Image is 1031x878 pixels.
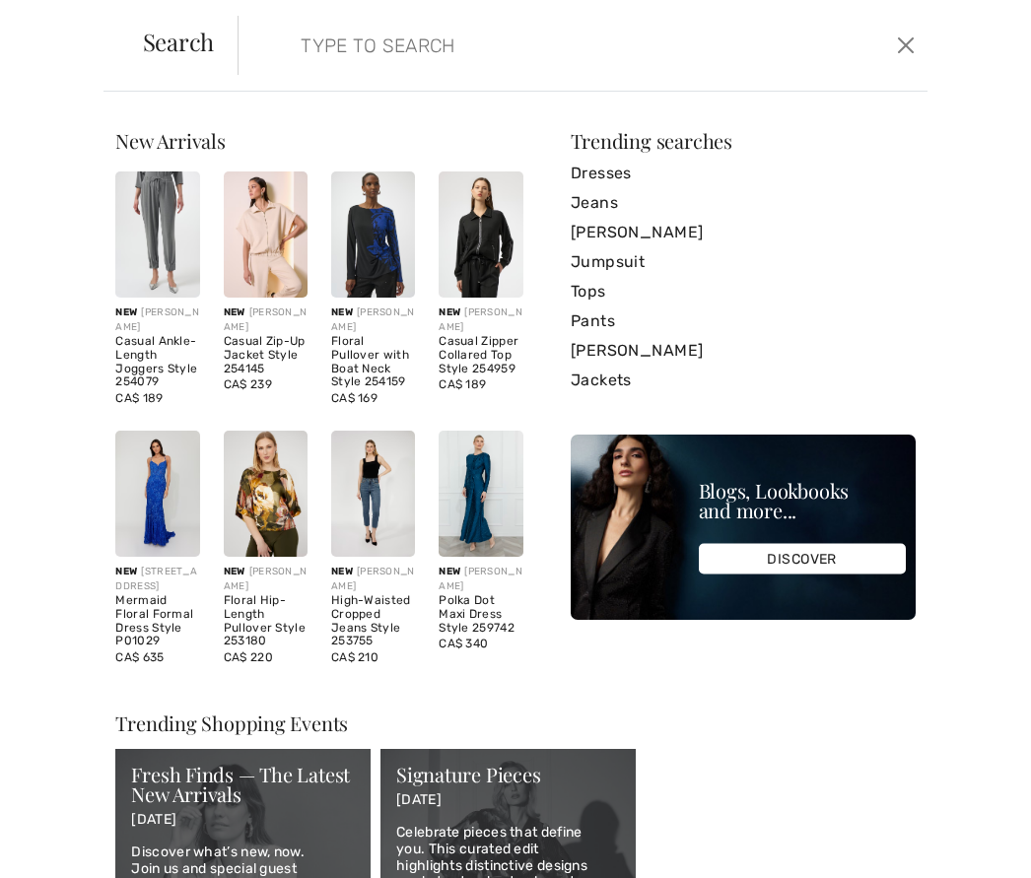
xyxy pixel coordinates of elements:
[115,713,635,733] div: Trending Shopping Events
[286,16,740,75] input: TYPE TO SEARCH
[331,305,415,335] div: [PERSON_NAME]
[115,305,199,335] div: [PERSON_NAME]
[571,435,916,620] img: Blogs, Lookbooks and more...
[571,247,916,277] a: Jumpsuit
[571,277,916,306] a: Tops
[439,305,522,335] div: [PERSON_NAME]
[331,431,415,557] img: High-Waisted Cropped Jeans Style 253755. Blue
[224,594,308,648] div: Floral Hip-Length Pullover Style 253180
[115,391,163,405] span: CA$ 189
[891,30,920,61] button: Close
[571,131,916,151] div: Trending searches
[439,565,522,594] div: [PERSON_NAME]
[131,765,355,804] div: Fresh Finds — The Latest New Arrivals
[115,565,199,594] div: [STREET_ADDRESS]
[331,391,378,405] span: CA$ 169
[331,306,353,318] span: New
[439,594,522,635] div: Polka Dot Maxi Dress Style 259742
[439,566,460,577] span: New
[439,335,522,375] div: Casual Zipper Collared Top Style 254959
[115,335,199,389] div: Casual Ankle-Length Joggers Style 254079
[571,159,916,188] a: Dresses
[224,431,308,557] img: Floral Hip-Length Pullover Style 253180. Fern
[131,812,355,829] p: [DATE]
[331,566,353,577] span: New
[143,30,215,53] span: Search
[571,306,916,336] a: Pants
[115,566,137,577] span: New
[439,637,488,650] span: CA$ 340
[224,305,308,335] div: [PERSON_NAME]
[115,594,199,648] div: Mermaid Floral Formal Dress Style P01029
[439,306,460,318] span: New
[699,481,906,520] div: Blogs, Lookbooks and more...
[331,565,415,594] div: [PERSON_NAME]
[571,218,916,247] a: [PERSON_NAME]
[115,431,199,557] img: Mermaid Floral Formal Dress Style P01029. Royal
[439,171,522,298] img: Casual Zipper Collared Top Style 254959. Black
[115,306,137,318] span: New
[331,171,415,298] img: Floral Pullover with Boat Neck Style 254159. Black/Royal Sapphire
[224,335,308,375] div: Casual Zip-Up Jacket Style 254145
[439,377,486,391] span: CA$ 189
[224,566,245,577] span: New
[331,594,415,648] div: High-Waisted Cropped Jeans Style 253755
[115,171,199,298] img: Casual Ankle-Length Joggers Style 254079. Grey melange
[571,336,916,366] a: [PERSON_NAME]
[224,171,308,298] img: Casual Zip-Up Jacket Style 254145. Black
[115,650,164,664] span: CA$ 635
[224,565,308,594] div: [PERSON_NAME]
[115,127,225,154] span: New Arrivals
[46,14,87,32] span: Chat
[699,544,906,574] div: DISCOVER
[224,377,272,391] span: CA$ 239
[571,188,916,218] a: Jeans
[396,792,620,809] p: [DATE]
[571,366,916,395] a: Jackets
[396,765,620,784] div: Signature Pieces
[331,650,378,664] span: CA$ 210
[439,431,522,557] img: Polka Dot Maxi Dress Style 259742. Peacock
[224,306,245,318] span: New
[224,650,273,664] span: CA$ 220
[331,335,415,389] div: Floral Pullover with Boat Neck Style 254159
